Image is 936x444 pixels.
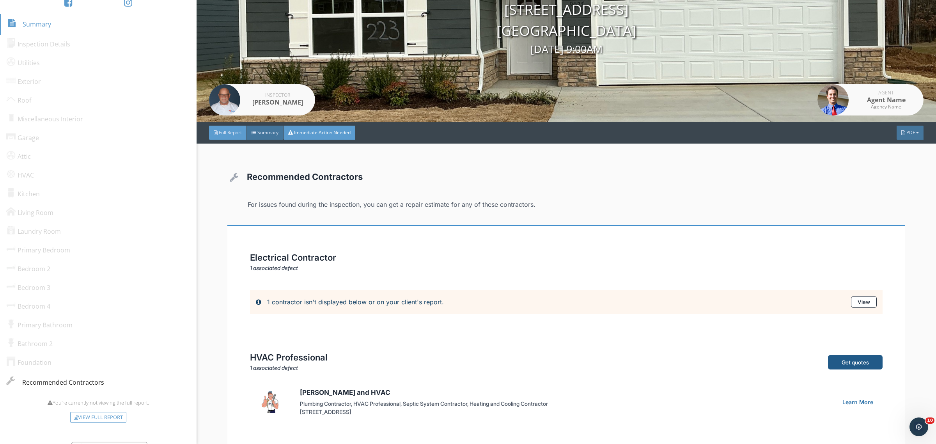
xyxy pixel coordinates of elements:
span: Recommended Contractors [247,172,363,182]
div: Utilities [6,58,40,67]
img: inspector_ed_seidenkranz.png [209,84,240,115]
div: Kitchen [6,189,40,199]
a: Inspector [PERSON_NAME] [209,84,315,115]
iframe: Intercom live chat [909,417,928,436]
div: Primary Bathroom [6,320,73,330]
div: [PERSON_NAME] [246,98,309,107]
div: [STREET_ADDRESS] [300,408,830,416]
span: Recommended Contractors [22,378,104,387]
span: PDF [906,129,915,136]
div: Living Room [6,208,53,217]
div: Miscellaneous Interior [6,114,83,124]
span: Full Report [219,129,242,136]
span: Summary [257,129,278,136]
img: sample-agent.png [817,84,849,115]
div: Learn More [842,398,873,406]
div: 1 contractor isn't displayed below or on your client's report. [267,297,444,307]
div: Summary [7,19,51,30]
div: Inspection Details [6,39,70,49]
div: Primary Bedroom [6,245,70,255]
span: 1 associated defect [250,265,298,271]
div: view full report [70,412,126,423]
div: Laundry Room [6,227,61,236]
div: Attic [6,152,31,161]
div: Agency Name [855,105,917,109]
h3: HVAC Professional [250,352,819,363]
div: Get quotes [828,355,883,369]
div: HVAC [6,170,34,180]
div: Foundation [6,358,51,367]
div: Exterior [6,77,41,86]
div: [PERSON_NAME] and HVAC [300,388,830,398]
div: Bedroom 2 [6,264,50,274]
div: Garage [6,133,39,142]
div: Agent Name [855,95,917,105]
span: 1 associated defect [250,364,298,371]
div: Roof [6,96,31,105]
div: Bedroom 4 [6,302,50,311]
div: Bedroom 3 [6,283,50,292]
div: Plumbing Contractor, HVAC Professional, Septic System Contractor, Heating and Cooling Contractor [300,400,830,408]
span: 10 [925,417,934,424]
div: View [851,296,877,308]
div: Agent [855,91,917,95]
span: Immediate Action Needed [294,129,351,136]
p: For issues found during the inspection, you can get a repair estimate for any of these contractors. [248,200,905,209]
h3: Electrical Contractor [250,252,873,263]
img: image.png [259,391,281,413]
div: [DATE] 9:00AM [197,41,936,57]
div: Inspector [246,93,309,98]
div: Bathroom 2 [6,339,53,348]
